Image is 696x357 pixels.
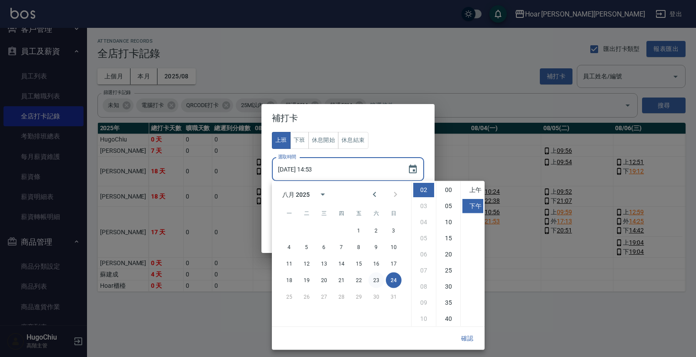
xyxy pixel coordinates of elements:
[316,205,332,222] span: 星期三
[299,273,315,288] button: 19
[351,256,367,272] button: 15
[368,273,384,288] button: 23
[386,256,402,272] button: 17
[316,273,332,288] button: 20
[299,205,315,222] span: 星期二
[299,256,315,272] button: 12
[438,280,459,294] li: 30 minutes
[453,330,481,347] button: 確認
[386,223,402,239] button: 3
[299,239,315,255] button: 5
[412,181,436,327] ul: Select hours
[368,256,384,272] button: 16
[334,273,349,288] button: 21
[438,183,459,197] li: 0 minutes
[438,215,459,229] li: 10 minutes
[438,312,459,326] li: 40 minutes
[386,205,402,222] span: 星期日
[438,231,459,246] li: 15 minutes
[281,205,297,222] span: 星期一
[364,184,385,205] button: Previous month
[282,190,310,199] div: 八月 2025
[438,296,459,310] li: 35 minutes
[351,273,367,288] button: 22
[290,132,309,149] button: 下班
[436,181,460,327] ul: Select minutes
[312,184,333,205] button: calendar view is open, switch to year view
[334,239,349,255] button: 7
[368,239,384,255] button: 9
[386,273,402,288] button: 24
[386,239,402,255] button: 10
[316,239,332,255] button: 6
[308,132,339,149] button: 休息開始
[261,104,435,132] h2: 補打卡
[281,239,297,255] button: 4
[334,256,349,272] button: 14
[281,273,297,288] button: 18
[438,247,459,262] li: 20 minutes
[460,181,485,327] ul: Select meridiem
[438,263,459,278] li: 25 minutes
[351,223,367,239] button: 1
[351,205,367,222] span: 星期五
[272,158,399,181] input: YYYY/MM/DD hh:mm
[462,199,483,213] li: 下午
[278,154,296,160] label: 選取時間
[272,132,291,149] button: 上班
[368,205,384,222] span: 星期六
[338,132,368,149] button: 休息結束
[462,183,483,197] li: 上午
[351,239,367,255] button: 8
[413,183,434,197] li: 2 hours
[316,256,332,272] button: 13
[334,205,349,222] span: 星期四
[368,223,384,239] button: 2
[402,159,423,180] button: Choose date, selected date is 2025-08-24
[438,199,459,213] li: 5 minutes
[281,256,297,272] button: 11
